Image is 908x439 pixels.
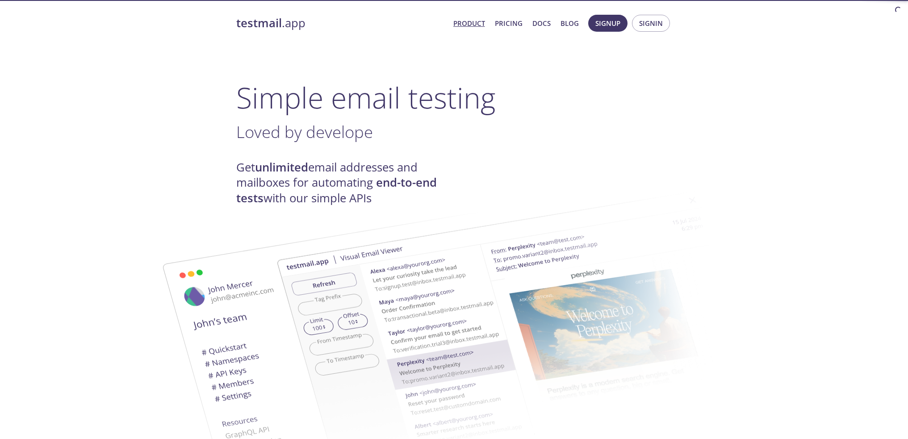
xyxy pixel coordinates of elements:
button: Signin [632,15,670,32]
span: Signin [639,17,663,29]
a: Blog [561,17,579,29]
a: Product [453,17,485,29]
strong: unlimited [255,159,308,175]
span: Loved by develope [236,121,373,143]
span: Signup [595,17,620,29]
h4: Get email addresses and mailboxes for automating with our simple APIs [236,160,454,206]
h1: Simple email testing [236,80,672,115]
button: Signup [588,15,628,32]
strong: testmail [236,15,282,31]
a: Pricing [495,17,523,29]
a: Docs [532,17,551,29]
strong: end-to-end tests [236,175,437,205]
a: testmail.app [236,16,446,31]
